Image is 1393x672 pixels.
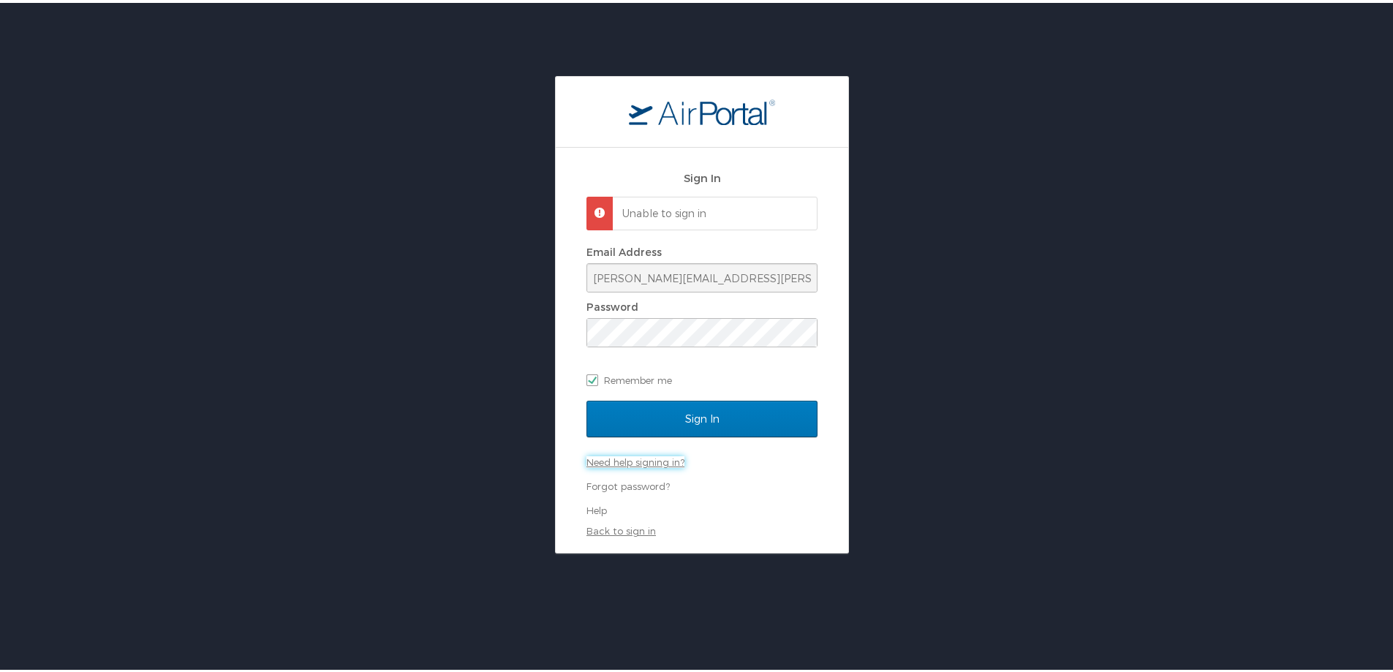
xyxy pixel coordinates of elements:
[586,502,607,513] a: Help
[629,96,775,122] img: logo
[586,366,818,388] label: Remember me
[586,477,670,489] a: Forgot password?
[586,243,662,255] label: Email Address
[586,167,818,184] h2: Sign In
[622,203,804,218] p: Unable to sign in
[586,522,656,534] a: Back to sign in
[586,398,818,434] input: Sign In
[586,298,638,310] label: Password
[586,453,684,465] a: Need help signing in?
